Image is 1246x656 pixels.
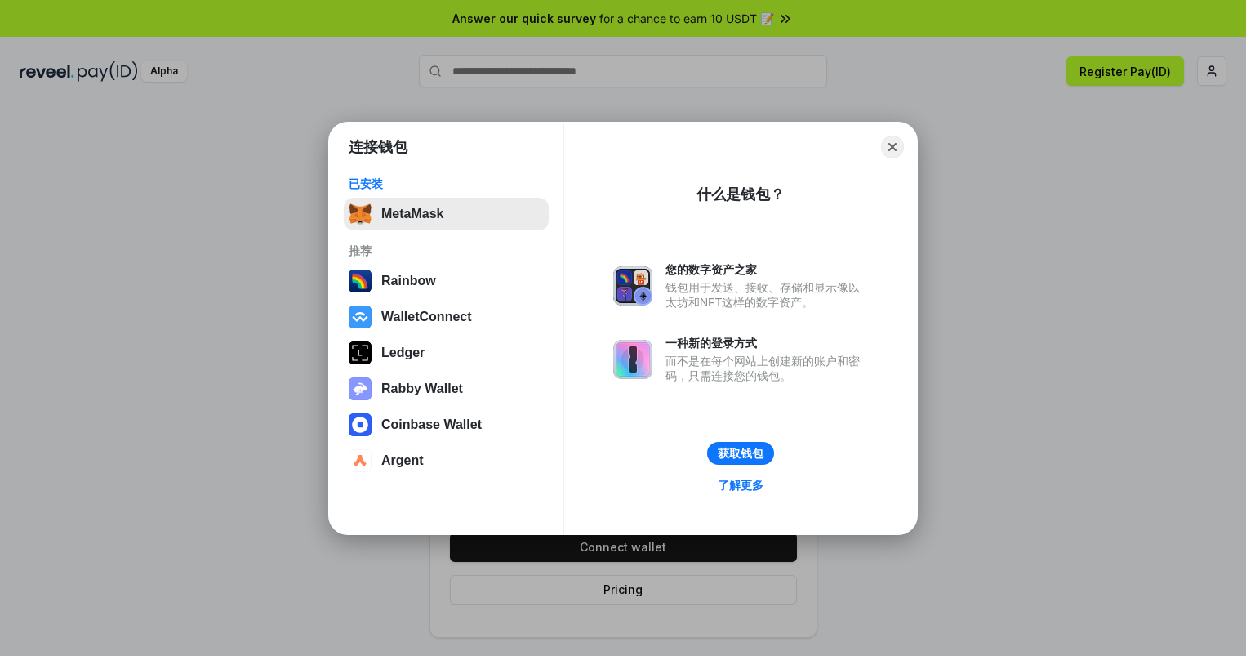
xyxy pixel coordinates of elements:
img: svg+xml,%3Csvg%20fill%3D%22none%22%20height%3D%2233%22%20viewBox%3D%220%200%2035%2033%22%20width%... [349,203,372,225]
div: 获取钱包 [718,446,763,461]
img: svg+xml,%3Csvg%20xmlns%3D%22http%3A%2F%2Fwww.w3.org%2F2000%2Fsvg%22%20fill%3D%22none%22%20viewBox... [613,266,652,306]
button: WalletConnect [344,301,549,333]
div: 一种新的登录方式 [665,336,868,350]
div: 您的数字资产之家 [665,262,868,277]
button: Coinbase Wallet [344,408,549,441]
div: Rabby Wallet [381,382,463,396]
img: svg+xml,%3Csvg%20width%3D%2228%22%20height%3D%2228%22%20viewBox%3D%220%200%2028%2028%22%20fill%3D... [349,306,372,328]
button: Ledger [344,337,549,369]
img: svg+xml,%3Csvg%20width%3D%2228%22%20height%3D%2228%22%20viewBox%3D%220%200%2028%2028%22%20fill%3D... [349,449,372,472]
h1: 连接钱包 [349,137,407,157]
a: 了解更多 [708,475,773,496]
button: 获取钱包 [707,442,774,465]
div: WalletConnect [381,310,472,324]
button: Rabby Wallet [344,373,549,405]
img: svg+xml,%3Csvg%20width%3D%2228%22%20height%3D%2228%22%20viewBox%3D%220%200%2028%2028%22%20fill%3D... [349,413,372,436]
button: Close [881,136,904,158]
div: 了解更多 [718,478,763,493]
div: 什么是钱包？ [696,185,785,204]
div: 而不是在每个网站上创建新的账户和密码，只需连接您的钱包。 [665,354,868,383]
div: MetaMask [381,207,443,221]
img: svg+xml,%3Csvg%20xmlns%3D%22http%3A%2F%2Fwww.w3.org%2F2000%2Fsvg%22%20width%3D%2228%22%20height%3... [349,341,372,364]
img: svg+xml,%3Csvg%20xmlns%3D%22http%3A%2F%2Fwww.w3.org%2F2000%2Fsvg%22%20fill%3D%22none%22%20viewBox... [349,377,372,400]
div: 钱包用于发送、接收、存储和显示像以太坊和NFT这样的数字资产。 [665,280,868,310]
button: MetaMask [344,198,549,230]
div: Argent [381,453,424,468]
button: Argent [344,444,549,477]
img: svg+xml,%3Csvg%20xmlns%3D%22http%3A%2F%2Fwww.w3.org%2F2000%2Fsvg%22%20fill%3D%22none%22%20viewBox... [613,340,652,379]
div: Rainbow [381,274,436,288]
img: svg+xml,%3Csvg%20width%3D%22120%22%20height%3D%22120%22%20viewBox%3D%220%200%20120%20120%22%20fil... [349,270,372,292]
button: Rainbow [344,265,549,297]
div: Ledger [381,346,425,360]
div: 推荐 [349,243,544,258]
div: 已安装 [349,176,544,191]
div: Coinbase Wallet [381,417,482,432]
